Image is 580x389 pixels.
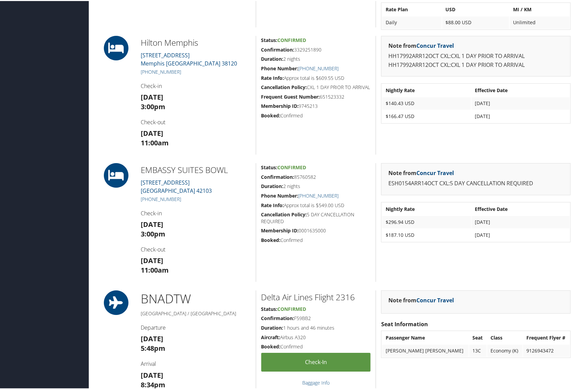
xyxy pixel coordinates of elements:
p: ESH0154ARR14OCT CXL:5 DAY CANCELLATION REQUIRED [388,178,564,187]
h5: Confirmed [261,111,371,118]
h5: 2 nights [261,182,371,189]
a: [STREET_ADDRESS][GEOGRAPHIC_DATA] 42103 [141,178,212,193]
strong: Phone Number: [261,191,299,198]
strong: [DATE] [141,128,163,137]
td: $88.00 USD [442,15,509,28]
th: Rate Plan [382,2,441,15]
strong: Membership ID: [261,102,299,108]
h1: BNA DTW [141,289,251,306]
strong: Status: [261,163,278,170]
strong: Duration: [261,323,284,330]
span: Confirmed [278,36,306,42]
a: Concur Travel [416,41,454,48]
strong: Cancellation Policy: [261,210,307,217]
td: $296.94 USD [382,215,471,227]
strong: Duration: [261,182,284,188]
a: [PHONE_NUMBER] [141,195,181,201]
strong: Note from [388,41,454,48]
td: [DATE] [472,109,570,121]
strong: Duration: [261,55,284,61]
h5: 0001635000 [261,226,371,233]
td: 9126943472 [523,344,570,356]
h4: Check-out [141,117,251,125]
strong: [DATE] [141,255,163,264]
th: Seat [469,331,487,343]
h5: Approx total is $549.00 USD [261,201,371,208]
h4: Check-out [141,245,251,252]
th: Effective Date [472,83,570,96]
h2: Hilton Memphis [141,36,251,47]
strong: [DATE] [141,333,163,342]
h5: 5 DAY CANCELLATION REQUIRED [261,210,371,224]
th: USD [442,2,509,15]
h5: Confirmed [261,342,371,349]
td: Economy (K) [487,344,523,356]
a: Baggage Info [302,378,330,385]
p: HH17992ARR12OCT CXL:CXL 1 DAY PRIOR TO ARRIVAL HH17992ARR12OCT CXL:CXL 1 DAY PRIOR TO ARRIVAL [388,51,564,68]
strong: [DATE] [141,219,163,228]
th: Nightly Rate [382,202,471,214]
th: Passenger Name [382,331,469,343]
th: Nightly Rate [382,83,471,96]
strong: Booked: [261,111,281,118]
strong: Note from [388,168,454,176]
a: Concur Travel [416,168,454,176]
strong: Confirmation: [261,45,294,52]
strong: Seat Information [381,319,428,327]
strong: Status: [261,305,278,311]
td: Unlimited [510,15,570,28]
h5: F59BB2 [261,314,371,321]
th: MI / KM [510,2,570,15]
h4: Check-in [141,208,251,216]
h5: Approx total is $609.55 USD [261,74,371,81]
strong: Status: [261,36,278,42]
h5: Airbus A320 [261,333,371,340]
strong: Rate Info: [261,74,284,80]
strong: Rate Info: [261,201,284,207]
h5: 85760582 [261,173,371,179]
span: Confirmed [278,305,306,311]
strong: Aircraft: [261,333,280,340]
a: [PHONE_NUMBER] [299,191,339,198]
h5: Confirmed [261,236,371,243]
strong: Phone Number: [261,64,299,71]
td: 13C [469,344,487,356]
strong: 3:00pm [141,228,165,237]
a: [STREET_ADDRESS]Memphis [GEOGRAPHIC_DATA] 38120 [141,51,237,66]
a: Concur Travel [416,296,454,303]
h2: EMBASSY SUITES BOWL [141,163,251,175]
strong: Booked: [261,342,281,349]
strong: Booked: [261,236,281,242]
strong: Confirmation: [261,314,294,320]
h4: Departure [141,323,251,330]
strong: [DATE] [141,370,163,379]
td: $166.47 USD [382,109,471,121]
strong: [DATE] [141,91,163,101]
strong: 5:48pm [141,343,165,352]
strong: 3:00pm [141,101,165,110]
h5: 9745213 [261,102,371,109]
h5: 2 nights [261,55,371,61]
td: [DATE] [472,96,570,109]
h4: Check-in [141,81,251,89]
strong: Membership ID: [261,226,299,233]
th: Effective Date [472,202,570,214]
a: Check-in [261,352,371,371]
td: [DATE] [472,215,570,227]
td: [DATE] [472,228,570,240]
th: Class [487,331,523,343]
td: [PERSON_NAME] [PERSON_NAME] [382,344,469,356]
h5: [GEOGRAPHIC_DATA] / [GEOGRAPHIC_DATA] [141,309,251,316]
td: $140.43 USD [382,96,471,109]
th: Frequent Flyer # [523,331,570,343]
strong: 8:34pm [141,379,165,388]
h4: Arrival [141,359,251,366]
strong: 11:00am [141,264,169,274]
strong: Cancellation Policy: [261,83,307,89]
td: Daily [382,15,441,28]
a: [PHONE_NUMBER] [141,68,181,74]
strong: Confirmation: [261,173,294,179]
h2: Delta Air Lines Flight 2316 [261,290,371,302]
strong: 11:00am [141,137,169,146]
strong: Note from [388,296,454,303]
